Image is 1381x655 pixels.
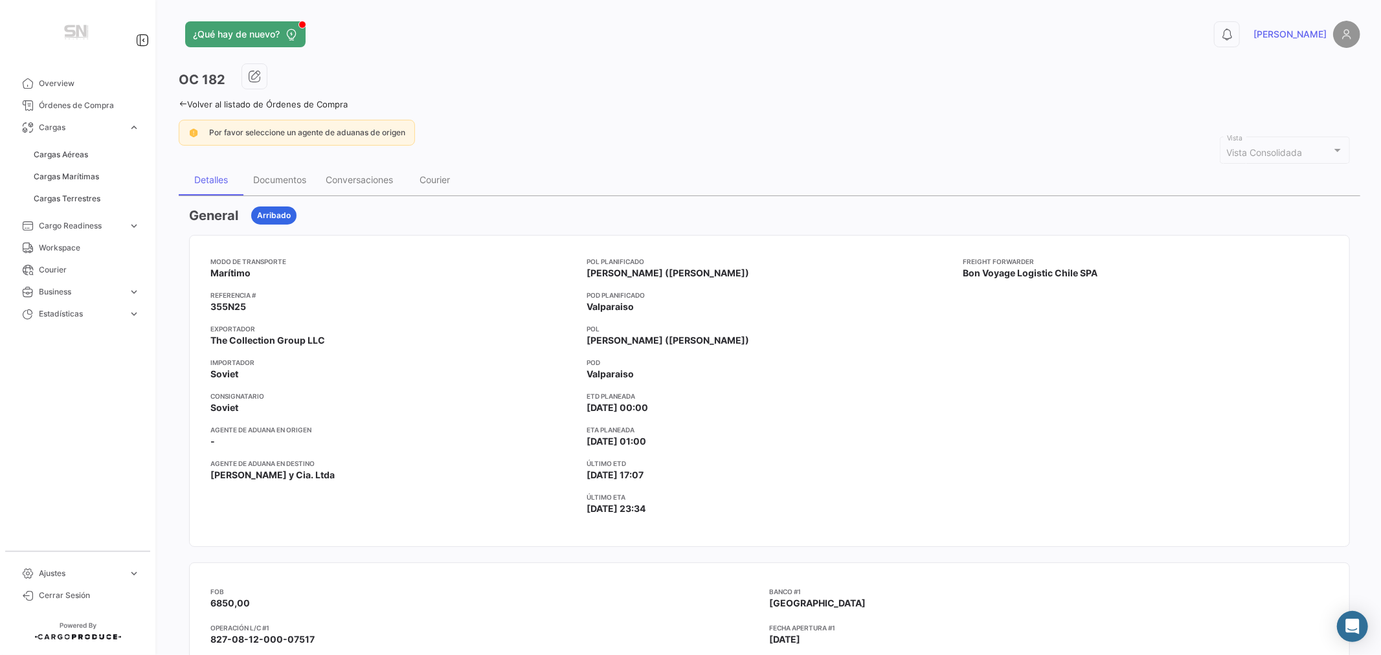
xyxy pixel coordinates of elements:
[39,220,123,232] span: Cargo Readiness
[587,324,952,334] app-card-info-title: POL
[210,458,576,469] app-card-info-title: Agente de Aduana en Destino
[587,425,952,435] app-card-info-title: ETA planeada
[210,586,770,597] app-card-info-title: FOB
[210,324,576,334] app-card-info-title: Exportador
[1337,611,1368,642] div: Abrir Intercom Messenger
[587,469,644,482] span: [DATE] 17:07
[210,597,250,608] span: 6850,00
[1227,147,1303,158] mat-select-trigger: Vista Consolidada
[210,357,576,368] app-card-info-title: Importador
[39,286,123,298] span: Business
[587,267,749,280] span: [PERSON_NAME] ([PERSON_NAME])
[34,149,88,161] span: Cargas Aéreas
[179,99,348,109] a: Volver al listado de Órdenes de Compra
[210,300,246,313] span: 355N25
[587,300,634,313] span: Valparaiso
[28,167,145,186] a: Cargas Marítimas
[185,21,306,47] button: ¿Qué hay de nuevo?
[210,425,576,435] app-card-info-title: Agente de Aduana en Origen
[128,220,140,232] span: expand_more
[587,357,952,368] app-card-info-title: POD
[210,469,335,482] span: [PERSON_NAME] y Cia. Ltda
[257,210,291,221] span: Arribado
[193,28,280,41] span: ¿Qué hay de nuevo?
[39,242,140,254] span: Workspace
[210,256,576,267] app-card-info-title: Modo de Transporte
[39,308,123,320] span: Estadísticas
[210,435,215,448] span: -
[179,71,225,89] h3: OC 182
[210,391,576,401] app-card-info-title: Consignatario
[587,368,634,381] span: Valparaiso
[587,256,952,267] app-card-info-title: POL Planificado
[253,174,306,185] div: Documentos
[587,391,952,401] app-card-info-title: ETD planeada
[209,128,405,137] span: Por favor seleccione un agente de aduanas de origen
[39,568,123,579] span: Ajustes
[326,174,393,185] div: Conversaciones
[770,597,866,608] span: [GEOGRAPHIC_DATA]
[1253,28,1327,41] span: [PERSON_NAME]
[39,590,140,601] span: Cerrar Sesión
[1333,21,1360,48] img: placeholder-user.png
[587,502,646,515] span: [DATE] 23:34
[39,122,123,133] span: Cargas
[128,286,140,298] span: expand_more
[189,206,238,225] h3: General
[963,267,1097,280] span: Bon Voyage Logistic Chile SPA
[128,568,140,579] span: expand_more
[210,634,315,645] span: 827-08-12-000-07517
[770,634,801,645] span: [DATE]
[770,586,1329,597] app-card-info-title: Banco #1
[770,623,1329,633] app-card-info-title: Fecha Apertura #1
[39,264,140,276] span: Courier
[128,122,140,133] span: expand_more
[10,72,145,94] a: Overview
[210,401,238,414] span: Soviet
[210,623,770,633] app-card-info-title: Operación L/C #1
[587,290,952,300] app-card-info-title: POD Planificado
[587,492,952,502] app-card-info-title: Último ETA
[194,174,228,185] div: Detalles
[587,334,749,347] span: [PERSON_NAME] ([PERSON_NAME])
[10,237,145,259] a: Workspace
[963,256,1329,267] app-card-info-title: Freight Forwarder
[28,145,145,164] a: Cargas Aéreas
[210,267,251,280] span: Marítimo
[210,290,576,300] app-card-info-title: Referencia #
[10,259,145,281] a: Courier
[28,189,145,208] a: Cargas Terrestres
[10,94,145,117] a: Órdenes de Compra
[420,174,451,185] div: Courier
[34,193,100,205] span: Cargas Terrestres
[587,435,646,448] span: [DATE] 01:00
[587,401,648,414] span: [DATE] 00:00
[128,308,140,320] span: expand_more
[39,78,140,89] span: Overview
[587,458,952,469] app-card-info-title: Último ETD
[210,368,238,381] span: Soviet
[210,334,325,347] span: The Collection Group LLC
[39,100,140,111] span: Órdenes de Compra
[45,16,110,52] img: Manufactura+Logo.png
[34,171,99,183] span: Cargas Marítimas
